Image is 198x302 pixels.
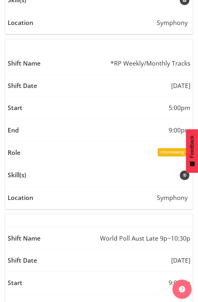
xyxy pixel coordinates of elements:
[179,286,185,292] img: help-xxl-2.png
[5,52,193,75] td: *RP Weekly/Monthly Tracks
[5,12,193,34] td: Symphony
[5,250,193,272] td: [DATE]
[5,272,193,294] td: 9:00pm
[5,227,193,250] td: World Poll Aust Late 9p~10:30p
[5,97,193,119] td: 5:00pm
[186,129,198,173] button: Feedback - Show survey
[5,187,193,209] td: Symphony
[5,75,193,97] td: [DATE]
[5,119,193,142] td: 9:00pm
[189,136,195,158] span: Feedback
[161,149,187,155] span: Interviewing 1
